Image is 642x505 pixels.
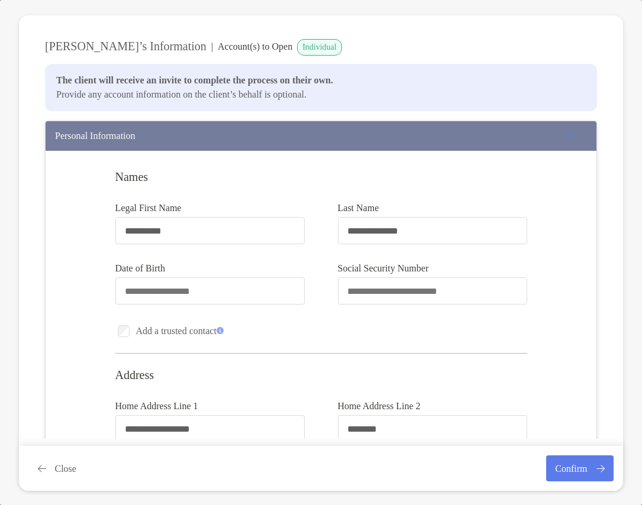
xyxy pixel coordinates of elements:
button: Close [28,455,85,481]
input: Last Name [338,226,527,236]
div: Personal Information [55,131,136,141]
h3: Names [115,170,527,184]
span: Social Security Number [338,263,527,274]
span: Date of Birth [115,263,305,274]
span: Account(s) to Open [218,39,292,54]
h3: Address [115,368,527,382]
input: Social Security Number [338,286,527,296]
button: Confirm [546,455,614,481]
span: Home Address Line 1 [115,401,305,412]
input: Legal First Name [116,226,304,236]
strong: [PERSON_NAME] ’s Information [45,39,207,54]
input: Home Address Line 2 [338,424,527,434]
span: Legal First Name [115,203,305,213]
input: Date of Birth [116,286,304,296]
span: Add a trusted contact [136,326,224,336]
span: Individual [297,39,342,56]
span: Home Address Line 2 [338,401,527,412]
img: icon arrow [563,129,578,143]
div: Provide any account information on the client’s behalf is optional. [45,64,597,111]
input: Home Address Line 1 [116,424,304,434]
strong: The client will receive an invite to complete the process on their own. [56,75,333,85]
img: Add a trusted contact [217,327,224,334]
span: Last Name [338,203,527,213]
span: | [211,39,213,54]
